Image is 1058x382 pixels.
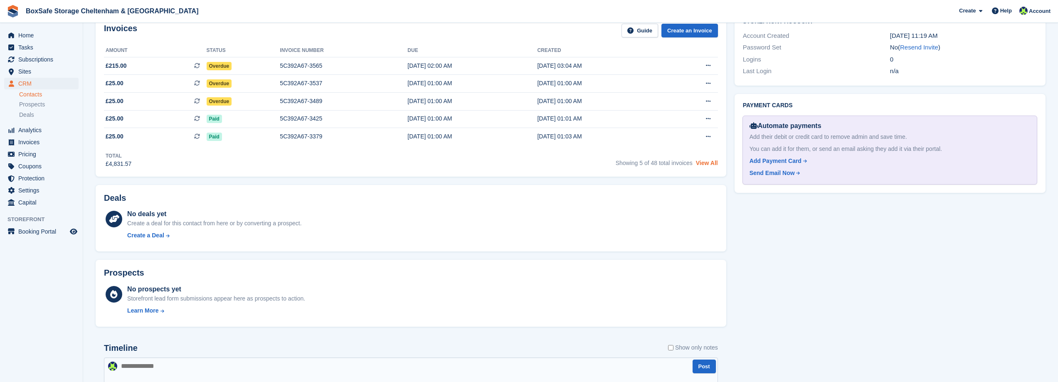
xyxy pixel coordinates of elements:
[104,24,137,37] h2: Invoices
[890,55,1037,64] div: 0
[537,132,667,141] div: [DATE] 01:03 AM
[207,44,280,57] th: Status
[743,43,890,52] div: Password Set
[4,66,79,77] a: menu
[106,132,123,141] span: £25.00
[18,54,68,65] span: Subscriptions
[900,44,938,51] a: Resend Invite
[127,231,164,240] div: Create a Deal
[104,268,144,278] h2: Prospects
[207,115,222,123] span: Paid
[22,4,202,18] a: BoxSafe Storage Cheltenham & [GEOGRAPHIC_DATA]
[207,97,232,106] span: Overdue
[750,157,1027,165] a: Add Payment Card
[4,173,79,184] a: menu
[750,169,795,177] div: Send Email Now
[106,79,123,88] span: £25.00
[661,24,718,37] a: Create an Invoice
[207,79,232,88] span: Overdue
[743,67,890,76] div: Last Login
[890,67,1037,76] div: n/a
[668,343,673,352] input: Show only notes
[19,100,79,109] a: Prospects
[127,306,305,315] a: Learn More
[1029,7,1051,15] span: Account
[19,101,45,108] span: Prospects
[407,114,537,123] div: [DATE] 01:00 AM
[537,114,667,123] div: [DATE] 01:01 AM
[104,44,207,57] th: Amount
[890,31,1037,41] div: [DATE] 11:19 AM
[280,114,407,123] div: 5C392A67-3425
[280,97,407,106] div: 5C392A67-3489
[106,62,127,70] span: £215.00
[750,145,1030,153] div: You can add it for them, or send an email asking they add it via their portal.
[696,160,718,166] a: View All
[743,102,1037,109] h2: Payment cards
[280,132,407,141] div: 5C392A67-3379
[743,55,890,64] div: Logins
[7,215,83,224] span: Storefront
[280,44,407,57] th: Invoice number
[4,136,79,148] a: menu
[280,79,407,88] div: 5C392A67-3537
[537,79,667,88] div: [DATE] 01:00 AM
[407,44,537,57] th: Due
[7,5,19,17] img: stora-icon-8386f47178a22dfd0bd8f6a31ec36ba5ce8667c1dd55bd0f319d3a0aa187defe.svg
[407,62,537,70] div: [DATE] 02:00 AM
[19,111,79,119] a: Deals
[18,148,68,160] span: Pricing
[18,78,68,89] span: CRM
[4,54,79,65] a: menu
[127,284,305,294] div: No prospects yet
[18,66,68,77] span: Sites
[743,31,890,41] div: Account Created
[18,173,68,184] span: Protection
[104,343,138,353] h2: Timeline
[18,160,68,172] span: Coupons
[1019,7,1028,15] img: Charlie Hammond
[18,197,68,208] span: Capital
[750,133,1030,141] div: Add their debit or credit card to remove admin and save time.
[4,197,79,208] a: menu
[106,152,131,160] div: Total
[127,306,158,315] div: Learn More
[898,44,940,51] span: ( )
[19,111,34,119] span: Deals
[4,42,79,53] a: menu
[18,226,68,237] span: Booking Portal
[280,62,407,70] div: 5C392A67-3565
[127,209,301,219] div: No deals yet
[616,160,693,166] span: Showing 5 of 48 total invoices
[537,97,667,106] div: [DATE] 01:00 AM
[407,97,537,106] div: [DATE] 01:00 AM
[69,227,79,237] a: Preview store
[890,43,1037,52] div: No
[19,91,79,99] a: Contacts
[1000,7,1012,15] span: Help
[4,148,79,160] a: menu
[207,62,232,70] span: Overdue
[106,114,123,123] span: £25.00
[106,160,131,168] div: £4,831.57
[407,79,537,88] div: [DATE] 01:00 AM
[4,226,79,237] a: menu
[127,231,301,240] a: Create a Deal
[4,78,79,89] a: menu
[18,42,68,53] span: Tasks
[537,44,667,57] th: Created
[621,24,658,37] a: Guide
[4,185,79,196] a: menu
[4,124,79,136] a: menu
[959,7,976,15] span: Create
[750,121,1030,131] div: Automate payments
[106,97,123,106] span: £25.00
[18,185,68,196] span: Settings
[18,136,68,148] span: Invoices
[4,30,79,41] a: menu
[407,132,537,141] div: [DATE] 01:00 AM
[4,160,79,172] a: menu
[668,343,718,352] label: Show only notes
[537,62,667,70] div: [DATE] 03:04 AM
[207,133,222,141] span: Paid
